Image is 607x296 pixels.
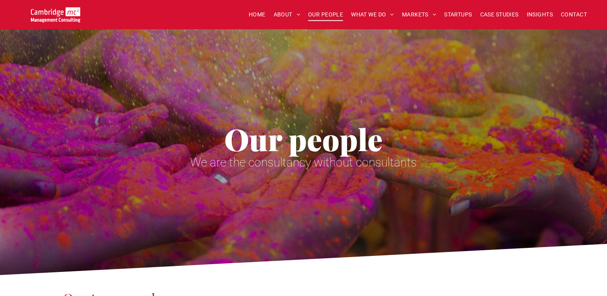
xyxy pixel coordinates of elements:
a: WHAT WE DO [347,8,398,21]
a: MARKETS [398,8,440,21]
a: INSIGHTS [523,8,557,21]
span: Our people [224,119,383,159]
a: ABOUT [270,8,305,21]
a: CONTACT [557,8,591,21]
a: OUR PEOPLE [304,8,347,21]
a: Your Business Transformed | Cambridge Management Consulting [31,8,80,17]
a: CASE STUDIES [476,8,523,21]
a: STARTUPS [440,8,476,21]
a: HOME [245,8,270,21]
span: We are the consultancy without consultants [190,155,417,169]
img: Go to Homepage [31,7,80,22]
